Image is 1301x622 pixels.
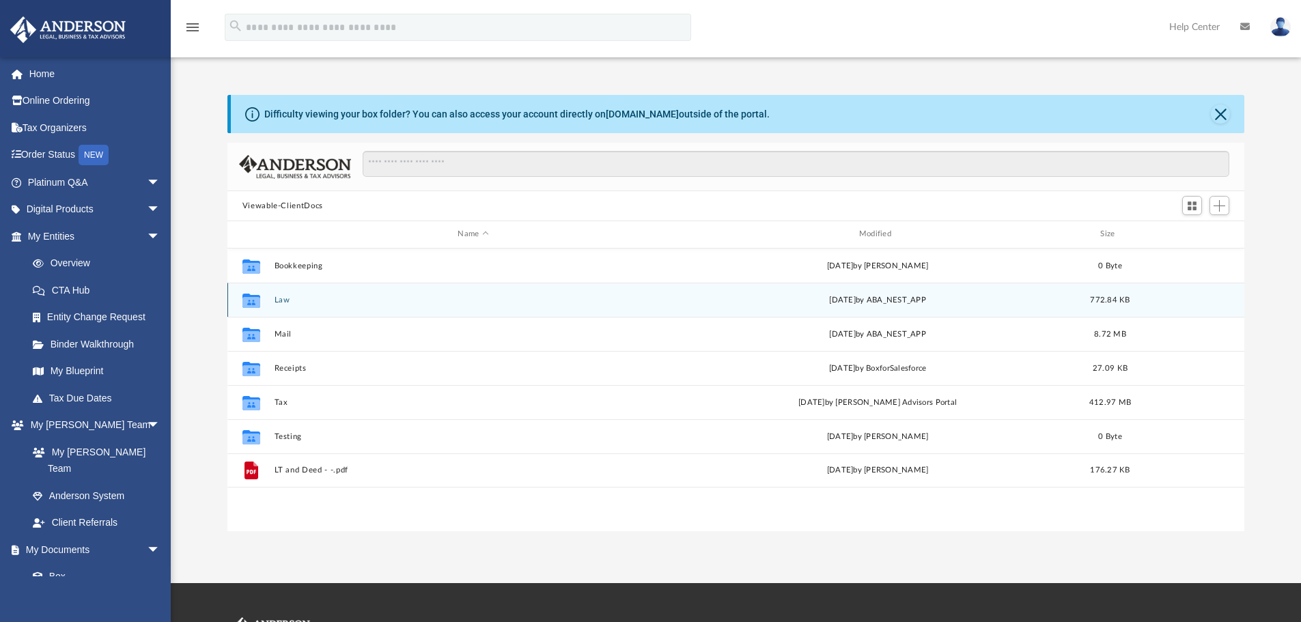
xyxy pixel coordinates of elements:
div: grid [227,249,1245,531]
button: Viewable-ClientDocs [242,200,323,212]
span: 412.97 MB [1089,398,1131,406]
a: Digital Productsarrow_drop_down [10,196,181,223]
button: Bookkeeping [274,261,672,270]
span: 772.84 KB [1090,296,1130,303]
a: Client Referrals [19,509,174,537]
button: Receipts [274,364,672,373]
div: [DATE] by [PERSON_NAME] [678,464,1076,477]
button: Mail [274,330,672,339]
i: search [228,18,243,33]
a: Box [19,563,167,591]
div: id [1143,228,1239,240]
a: Tax Organizers [10,114,181,141]
a: My Blueprint [19,358,174,385]
span: 27.09 KB [1093,364,1128,371]
a: Overview [19,250,181,277]
span: arrow_drop_down [147,196,174,224]
a: My Entitiesarrow_drop_down [10,223,181,250]
a: Anderson System [19,482,174,509]
button: Close [1211,104,1230,124]
div: [DATE] by [PERSON_NAME] [678,259,1076,272]
span: 0 Byte [1098,261,1122,269]
div: Modified [678,228,1077,240]
button: Add [1209,196,1230,215]
span: arrow_drop_down [147,223,174,251]
a: Platinum Q&Aarrow_drop_down [10,169,181,196]
a: menu [184,26,201,36]
div: id [234,228,268,240]
span: arrow_drop_down [147,169,174,197]
a: Binder Walkthrough [19,330,181,358]
a: My [PERSON_NAME] Team [19,438,167,482]
input: Search files and folders [363,151,1229,177]
img: Anderson Advisors Platinum Portal [6,16,130,43]
a: CTA Hub [19,277,181,304]
a: My Documentsarrow_drop_down [10,536,174,563]
button: Switch to Grid View [1182,196,1203,215]
a: Tax Due Dates [19,384,181,412]
button: Testing [274,432,672,441]
div: Size [1082,228,1137,240]
div: [DATE] by ABA_NEST_APP [678,328,1076,340]
a: Home [10,60,181,87]
i: menu [184,19,201,36]
a: Online Ordering [10,87,181,115]
div: Difficulty viewing your box folder? You can also access your account directly on outside of the p... [264,107,770,122]
a: Entity Change Request [19,304,181,331]
span: 8.72 MB [1094,330,1126,337]
a: My [PERSON_NAME] Teamarrow_drop_down [10,412,174,439]
div: Name [273,228,672,240]
div: [DATE] by BoxforSalesforce [678,362,1076,374]
div: NEW [79,145,109,165]
div: [DATE] by [PERSON_NAME] Advisors Portal [678,396,1076,408]
span: arrow_drop_down [147,412,174,440]
div: [DATE] by [PERSON_NAME] [678,430,1076,442]
span: 0 Byte [1098,432,1122,440]
button: Tax [274,398,672,407]
span: 176.27 KB [1090,466,1130,474]
img: User Pic [1270,17,1291,37]
a: [DOMAIN_NAME] [606,109,679,119]
button: LT and Deed - -.pdf [274,466,672,475]
a: Order StatusNEW [10,141,181,169]
div: [DATE] by ABA_NEST_APP [678,294,1076,306]
button: Law [274,296,672,305]
span: arrow_drop_down [147,536,174,564]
